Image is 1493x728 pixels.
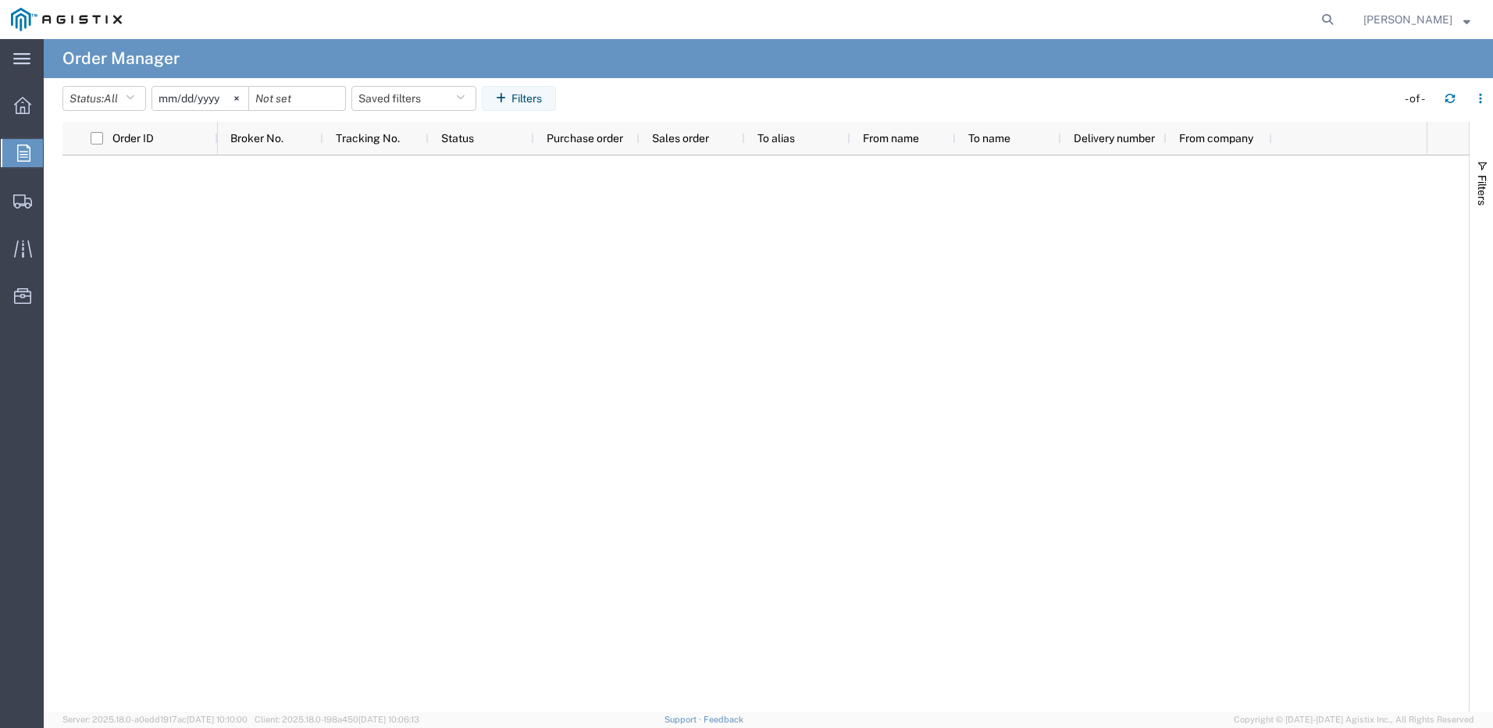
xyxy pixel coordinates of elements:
span: To alias [757,132,795,145]
input: Not set [152,87,248,110]
span: All [104,92,118,105]
span: Server: 2025.18.0-a0edd1917ac [62,715,248,724]
div: - of - [1405,91,1432,107]
span: Brandon Sanabria [1363,11,1452,28]
button: Saved filters [351,86,476,111]
span: To name [968,132,1010,145]
button: Status:All [62,86,146,111]
span: Purchase order [547,132,623,145]
input: Not set [249,87,345,110]
button: [PERSON_NAME] [1363,10,1471,29]
a: Feedback [704,715,743,724]
span: From name [863,132,919,145]
span: Broker No. [230,132,283,145]
img: logo [11,8,122,31]
span: From company [1179,132,1253,145]
span: Delivery number [1074,132,1155,145]
h4: Order Manager [62,39,180,78]
span: [DATE] 10:06:13 [358,715,419,724]
span: Sales order [652,132,709,145]
a: Support [665,715,704,724]
button: Filters [482,86,556,111]
span: Copyright © [DATE]-[DATE] Agistix Inc., All Rights Reserved [1234,713,1474,726]
span: Tracking No. [336,132,400,145]
span: Client: 2025.18.0-198a450 [255,715,419,724]
span: Status [441,132,474,145]
span: Order ID [112,132,154,145]
span: [DATE] 10:10:00 [187,715,248,724]
span: Filters [1476,175,1488,205]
